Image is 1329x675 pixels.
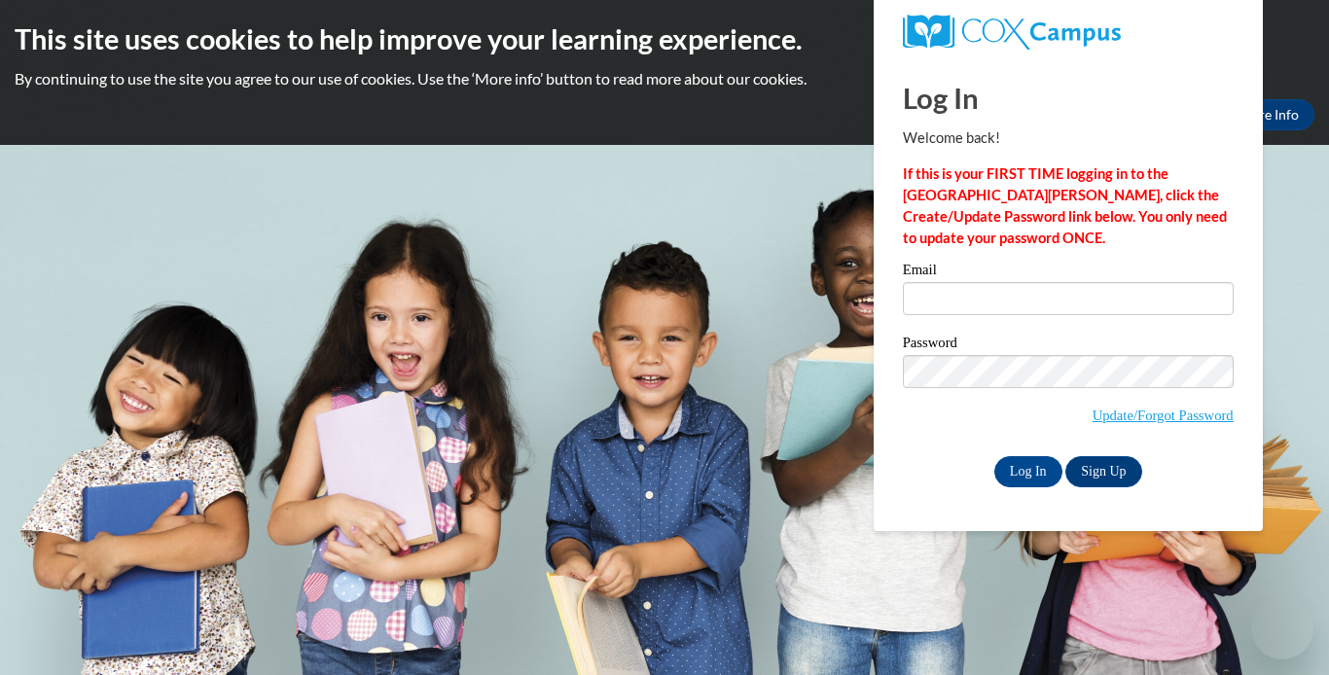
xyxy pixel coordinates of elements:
[1251,597,1313,659] iframe: Button to launch messaging window
[903,15,1234,50] a: COX Campus
[1223,99,1314,130] a: More Info
[15,68,1314,89] p: By continuing to use the site you agree to our use of cookies. Use the ‘More info’ button to read...
[15,19,1314,58] h2: This site uses cookies to help improve your learning experience.
[994,456,1062,487] input: Log In
[903,78,1234,118] h1: Log In
[903,336,1234,355] label: Password
[903,127,1234,149] p: Welcome back!
[1093,408,1234,423] a: Update/Forgot Password
[903,165,1227,246] strong: If this is your FIRST TIME logging in to the [GEOGRAPHIC_DATA][PERSON_NAME], click the Create/Upd...
[1065,456,1141,487] a: Sign Up
[903,263,1234,282] label: Email
[903,15,1121,50] img: COX Campus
